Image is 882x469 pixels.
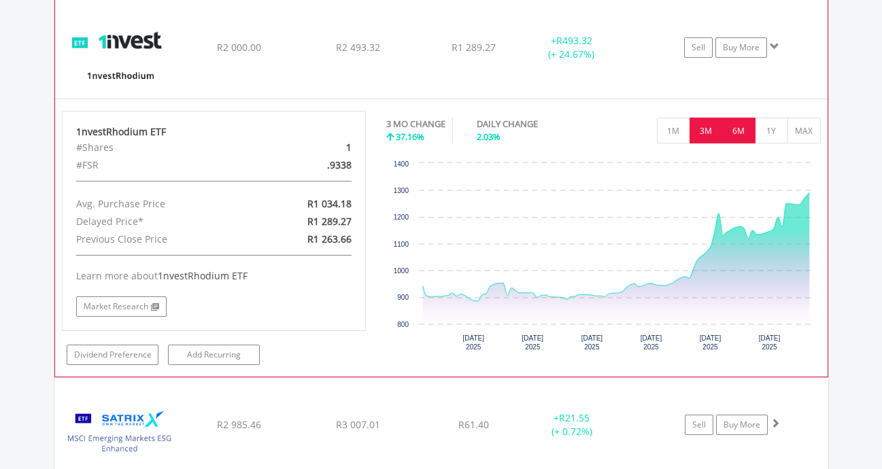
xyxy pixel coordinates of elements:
[463,334,485,351] text: [DATE] 2025
[66,139,263,156] div: #Shares
[759,334,781,351] text: [DATE] 2025
[787,118,821,143] button: MAX
[522,334,544,351] text: [DATE] 2025
[641,334,662,351] text: [DATE] 2025
[394,267,409,275] text: 1000
[263,156,362,174] div: .9338
[76,125,352,139] div: 1nvestRhodium ETF
[685,415,713,435] a: Sell
[336,41,380,54] span: R2 493.32
[581,334,603,351] text: [DATE] 2025
[716,415,768,435] a: Buy More
[722,118,756,143] button: 6M
[386,156,820,360] svg: Interactive chart
[66,156,263,174] div: #FSR
[307,215,352,228] span: R1 289.27
[715,37,767,58] a: Buy More
[458,418,489,431] span: R61.40
[217,41,261,54] span: R2 000.00
[690,118,723,143] button: 3M
[559,411,590,424] span: R21.55
[336,418,380,431] span: R3 007.01
[700,334,722,351] text: [DATE] 2025
[66,213,263,230] div: Delayed Price*
[556,34,592,47] span: R493.32
[477,118,586,131] div: DAILY CHANGE
[217,418,261,431] span: R2 985.46
[397,294,409,301] text: 900
[76,269,352,283] div: Learn more about
[62,14,179,95] img: EQU.ZA.ETFRHO.png
[755,118,788,143] button: 1Y
[684,37,713,58] a: Sell
[394,160,409,168] text: 1400
[307,197,352,210] span: R1 034.18
[394,241,409,248] text: 1100
[394,187,409,194] text: 1300
[452,41,496,54] span: R1 289.27
[158,269,248,282] span: 1nvestRhodium ETF
[477,131,501,143] span: 2.03%
[521,411,624,438] div: + (+ 0.72%)
[76,296,167,317] a: Market Research
[67,345,158,365] a: Dividend Preference
[394,213,409,221] text: 1200
[657,118,690,143] button: 1M
[386,156,821,360] div: Chart. Highcharts interactive chart.
[397,321,409,328] text: 800
[66,230,263,248] div: Previous Close Price
[66,195,263,213] div: Avg. Purchase Price
[307,232,352,245] span: R1 263.66
[520,34,622,61] div: + (+ 24.67%)
[61,395,178,468] img: EQU.ZA.STXEME.png
[386,118,445,131] div: 3 MO CHANGE
[263,139,362,156] div: 1
[168,345,260,365] a: Add Recurring
[396,131,424,143] span: 37.16%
